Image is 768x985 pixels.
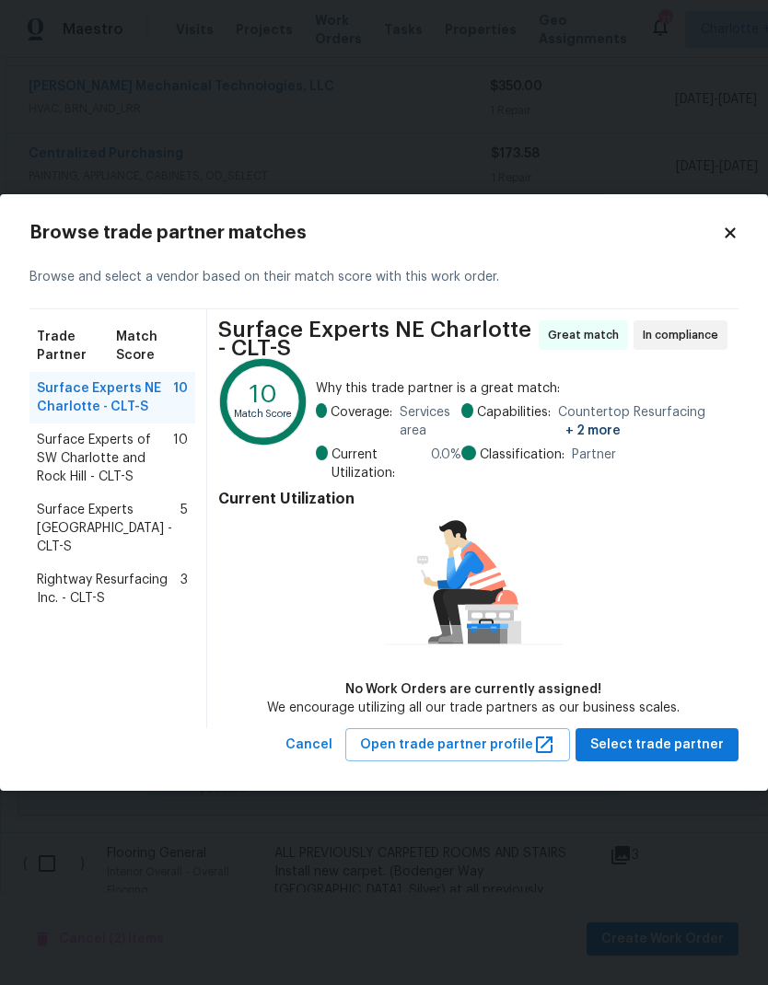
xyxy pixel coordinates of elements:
[37,379,173,416] span: Surface Experts NE Charlotte - CLT-S
[250,381,277,406] text: 10
[234,409,293,419] text: Match Score
[643,326,726,344] span: In compliance
[285,734,332,757] span: Cancel
[218,320,533,357] span: Surface Experts NE Charlotte - CLT-S
[37,571,180,608] span: Rightway Resurfacing Inc. - CLT-S
[477,403,551,440] span: Capabilities:
[37,328,116,365] span: Trade Partner
[360,734,555,757] span: Open trade partner profile
[29,246,739,309] div: Browse and select a vendor based on their match score with this work order.
[218,490,727,508] h4: Current Utilization
[37,431,173,486] span: Surface Experts of SW Charlotte and Rock Hill - CLT-S
[332,446,424,482] span: Current Utilization:
[345,728,570,762] button: Open trade partner profile
[590,734,724,757] span: Select trade partner
[173,379,188,416] span: 10
[180,571,188,608] span: 3
[576,728,739,762] button: Select trade partner
[572,446,616,464] span: Partner
[316,379,727,398] span: Why this trade partner is a great match:
[431,446,461,482] span: 0.0 %
[558,403,727,440] span: Countertop Resurfacing
[267,680,680,699] div: No Work Orders are currently assigned!
[173,431,188,486] span: 10
[116,328,188,365] span: Match Score
[37,501,180,556] span: Surface Experts [GEOGRAPHIC_DATA] - CLT-S
[29,224,722,242] h2: Browse trade partner matches
[278,728,340,762] button: Cancel
[548,326,626,344] span: Great match
[480,446,564,464] span: Classification:
[267,699,680,717] div: We encourage utilizing all our trade partners as our business scales.
[400,403,461,440] span: Services area
[331,403,392,440] span: Coverage:
[565,424,621,437] span: + 2 more
[180,501,188,556] span: 5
